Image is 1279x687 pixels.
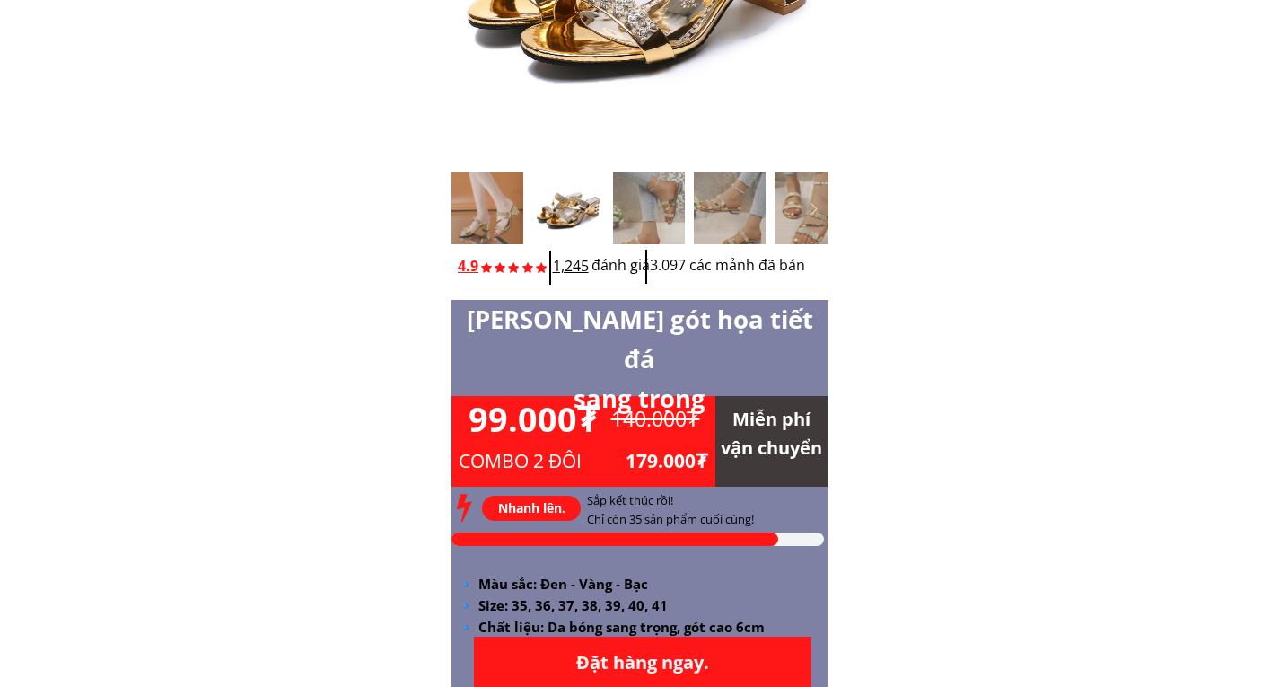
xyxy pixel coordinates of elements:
[469,396,599,442] font: 99.000₮
[689,255,805,275] font: các mảnh đã bán
[626,448,707,473] font: 179.000₮
[458,256,478,276] font: 4.9
[591,255,650,275] font: đánh giá
[458,575,648,593] font: 🔹 Màu sắc: Đen - Vàng - Bạc
[721,407,822,460] font: Miễn phí vận chuyển
[459,448,582,473] font: Combo 2 đôi
[467,303,813,375] font: [PERSON_NAME] gót họa tiết đá
[553,256,589,276] font: 1,245
[498,499,565,516] font: Nhanh lên.
[458,618,765,636] font: 🔹 Chất liệu: Da bóng sang trọng, gót cao 6cm
[650,255,686,275] font: 3.097
[576,650,709,674] font: Đặt hàng ngay.
[458,596,668,614] font: 🔹 Size: 35, 36, 37, 38, 39, 40, 41
[574,382,705,415] font: sang trọng
[587,492,673,508] font: Sắp kết thúc rồi!
[587,511,754,527] font: Chỉ còn 35 sản phẩm cuối cùng!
